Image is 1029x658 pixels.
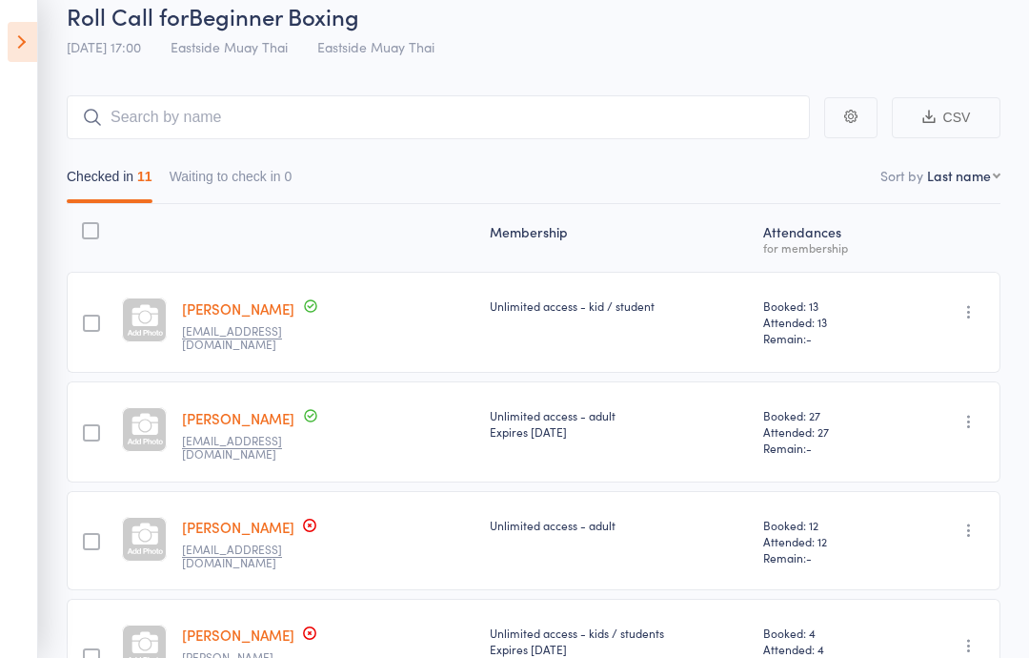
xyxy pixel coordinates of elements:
[763,517,892,533] span: Booked: 12
[490,625,748,657] div: Unlimited access - kids / students
[490,517,748,533] div: Unlimited access - adult
[285,169,293,184] div: 0
[806,549,812,565] span: -
[806,330,812,346] span: -
[490,423,748,440] div: Expires [DATE]
[763,330,892,346] span: Remain:
[137,169,152,184] div: 11
[763,625,892,641] span: Booked: 4
[763,641,892,657] span: Attended: 4
[170,159,293,203] button: Waiting to check in0
[763,423,892,440] span: Attended: 27
[67,95,810,139] input: Search by name
[490,298,748,314] div: Unlimited access - kid / student
[880,166,923,185] label: Sort by
[182,625,294,645] a: [PERSON_NAME]
[182,434,306,462] small: julian_busic@yahoo.com.au
[763,298,892,314] span: Booked: 13
[67,159,152,203] button: Checked in11
[317,37,434,56] span: Eastside Muay Thai
[182,324,306,352] small: lisecarroll70@gmail.com
[67,37,141,56] span: [DATE] 17:00
[763,314,892,330] span: Attended: 13
[763,407,892,423] span: Booked: 27
[756,213,899,263] div: Atten­dances
[763,241,892,254] div: for membership
[763,549,892,565] span: Remain:
[182,517,294,537] a: [PERSON_NAME]
[482,213,756,263] div: Membership
[182,408,294,428] a: [PERSON_NAME]
[490,407,748,440] div: Unlimited access - adult
[806,440,812,456] span: -
[182,543,306,570] small: matiucarroll1@hotmail.com
[892,97,1000,138] button: CSV
[763,533,892,549] span: Attended: 12
[171,37,288,56] span: Eastside Muay Thai
[927,166,991,185] div: Last name
[763,440,892,456] span: Remain:
[182,298,294,319] a: [PERSON_NAME]
[490,641,748,657] div: Expires [DATE]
